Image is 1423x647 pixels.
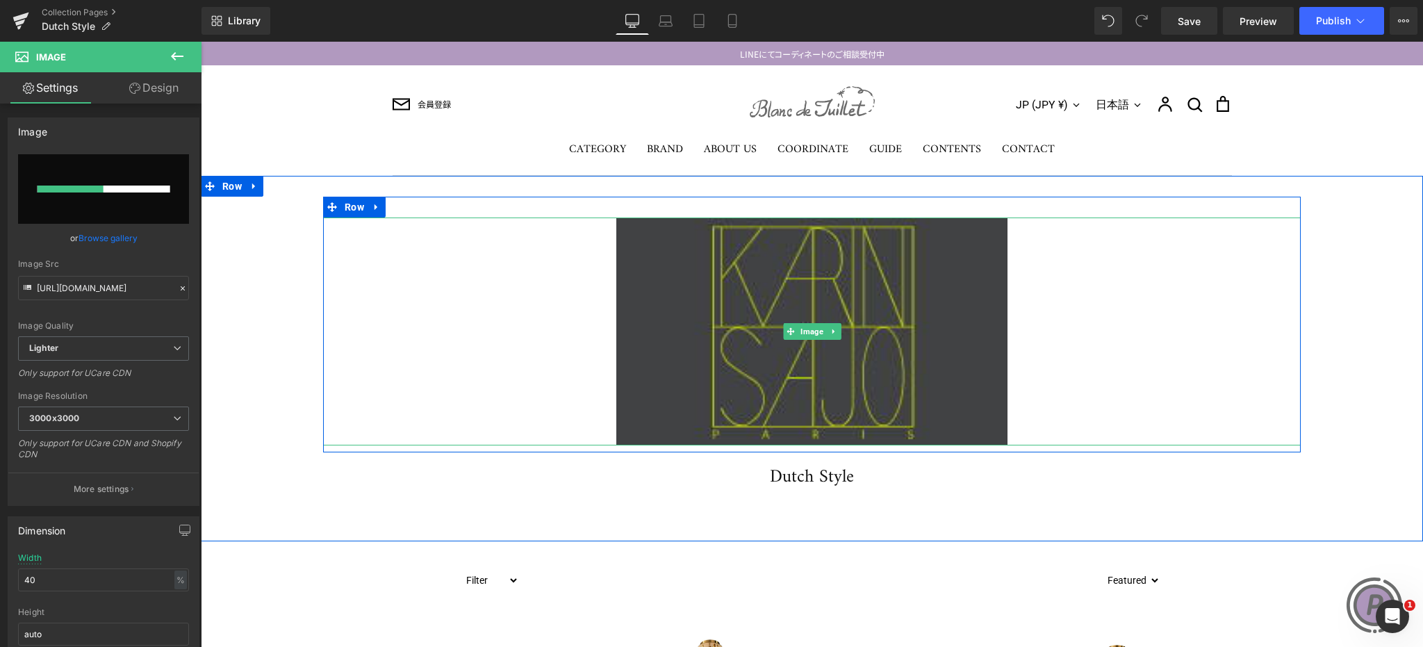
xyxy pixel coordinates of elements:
div: % [174,571,187,589]
div: or [18,231,189,245]
button: 日本語 [895,55,942,72]
a: New Library [201,7,270,35]
a: Collection Pages [42,7,201,18]
a: Design [104,72,204,104]
div: Image Quality [18,321,189,331]
a: 会員登録 [192,54,469,72]
span: Publish [1316,15,1351,26]
a: CATEGORY [368,98,425,117]
img: Blanc de Juillet [549,44,674,80]
div: Dimension [18,517,66,537]
div: Only support for UCare CDN [18,368,189,388]
span: Image [36,51,66,63]
input: auto [18,623,189,646]
button: Publish [1299,7,1384,35]
a: Laptop [649,7,682,35]
a: Desktop [616,7,649,35]
iframe: Intercom live chat [1376,600,1409,633]
button: More [1390,7,1417,35]
h1: Dutch Style [205,432,1018,441]
div: Image [18,118,47,138]
span: 会員登録 [217,56,250,69]
a: Expand / Collapse [167,155,185,176]
a: Expand / Collapse [625,281,640,298]
div: Only support for UCare CDN and Shopify CDN [18,438,189,469]
a: BRAND [446,98,482,117]
span: Dutch Style [42,21,95,32]
a: Preview [1223,7,1294,35]
a: Tablet [682,7,716,35]
div: Image Resolution [18,391,189,401]
a: Browse gallery [79,226,138,250]
button: More settings [8,473,199,505]
div: Image Src [18,259,189,269]
b: 3000x3000 [29,413,79,423]
div: Width [18,553,42,563]
div: LINEにてコーディネートのご相談受付中 [192,6,1031,19]
div: Height [18,607,189,617]
a: Expand / Collapse [44,134,63,155]
a: CONTACT [801,98,854,117]
span: Library [228,15,261,27]
button: JP (JPY ¥) [815,55,881,72]
a: Mobile [716,7,749,35]
span: Row [18,134,44,155]
p: More settings [74,483,129,496]
input: auto [18,568,189,591]
a: GUIDE [668,98,701,117]
a: CONTENTS [722,98,780,117]
span: 1 [1404,600,1415,611]
span: Image [597,281,625,298]
span: Save [1178,14,1201,28]
a: COORDINATE [577,98,648,117]
span: Preview [1240,14,1277,28]
button: Undo [1094,7,1122,35]
button: Redo [1128,7,1155,35]
a: ABOUT US [503,98,556,117]
b: Lighter [29,343,58,353]
span: Row [140,155,167,176]
input: Link [18,276,189,300]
